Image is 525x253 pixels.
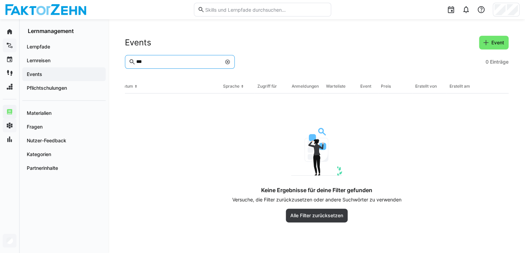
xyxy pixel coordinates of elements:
div: Preis [381,84,391,89]
p: Wie können wir helfen? [14,60,124,84]
div: Zugriff für [257,84,277,89]
div: Eine Frage stellenUnser Bot und unser Team können helfen [7,92,130,119]
img: Profile image for David [93,11,107,25]
h4: Keine Ergebnisse für deine Filter gefunden [261,187,372,194]
div: Schließen [118,11,130,23]
div: Eine Frage stellen [14,98,115,106]
button: Alle Filter zurücksetzen [286,209,348,222]
button: Event [479,36,509,49]
div: Sprache [223,84,240,89]
input: Skills und Lernpfade durchsuchen… [205,7,327,13]
span: Alle Filter zurücksetzen [289,212,344,219]
div: Anmeldungen [292,84,319,89]
span: Nachrichten [89,229,118,234]
div: Event [360,84,371,89]
div: Datum [120,84,133,89]
span: Einträge [490,58,509,65]
div: Unser Bot und unser Team können helfen [14,106,115,113]
div: Erstellt am [450,84,470,89]
span: 0 [486,58,489,65]
button: Nachrichten [69,212,137,239]
h2: Events [125,37,151,48]
span: Event [490,39,505,46]
div: Erstellt von [415,84,437,89]
div: Warteliste [326,84,346,89]
img: logo [14,13,54,24]
p: Versuche, die Filter zurückzusetzen oder andere Suchwörter zu verwenden [232,196,401,203]
p: Hi Maike 👋 [14,49,124,60]
span: Home [26,229,42,234]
